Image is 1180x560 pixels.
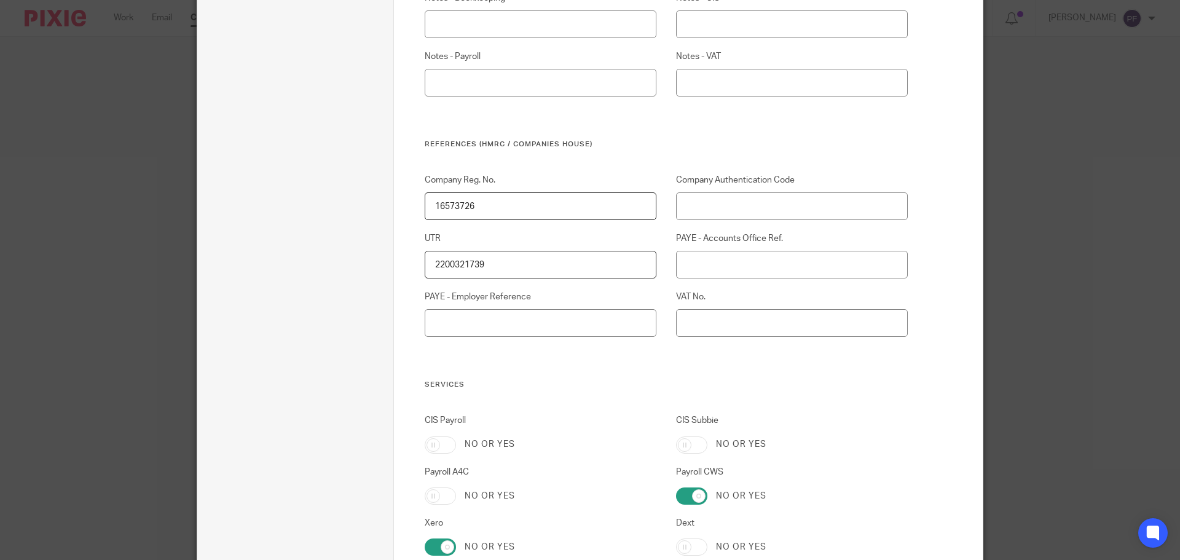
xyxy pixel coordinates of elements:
label: No or yes [465,438,515,451]
label: No or yes [465,541,515,553]
label: No or yes [716,438,766,451]
h3: Services [425,380,908,390]
label: No or yes [716,490,766,502]
label: Payroll CWS [676,466,908,478]
label: UTR [425,232,657,245]
label: Xero [425,517,657,529]
label: No or yes [465,490,515,502]
label: Notes - VAT [676,50,908,63]
label: PAYE - Accounts Office Ref. [676,232,908,245]
label: CIS Payroll [425,414,657,427]
h3: References (HMRC / Companies House) [425,140,908,149]
label: Dext [676,517,908,529]
label: Company Reg. No. [425,174,657,186]
label: CIS Subbie [676,414,908,427]
label: VAT No. [676,291,908,303]
label: Payroll A4C [425,466,657,478]
label: Notes - Payroll [425,50,657,63]
label: Company Authentication Code [676,174,908,186]
label: PAYE - Employer Reference [425,291,657,303]
label: No or yes [716,541,766,553]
